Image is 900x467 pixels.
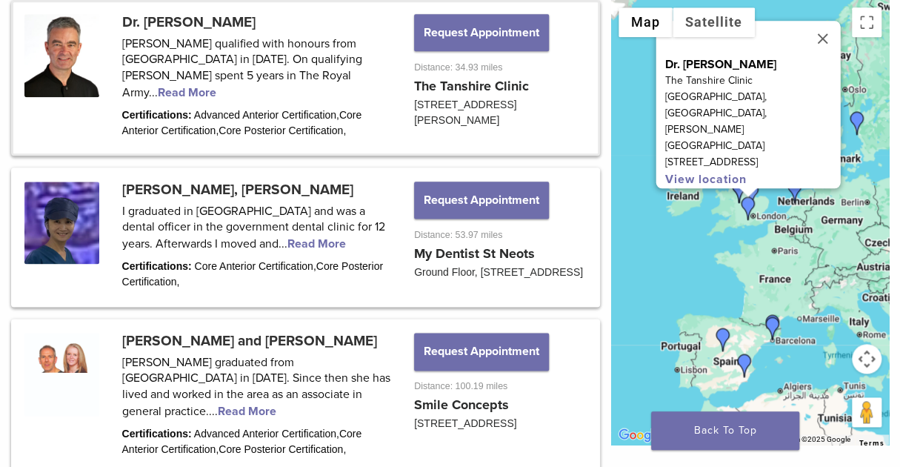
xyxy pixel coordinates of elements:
[727,179,751,203] div: Dr. Claire Burgess
[615,425,664,445] img: Google
[711,328,735,351] div: Carmen Martin
[761,314,784,338] div: Dr. Nadezwda Pinedo Piñango
[859,439,884,448] a: Terms
[664,73,840,89] p: The Tanshire Clinic
[852,7,881,37] button: Toggle fullscreen view
[783,179,807,203] div: Dr. Mercedes Robles-Medina
[414,333,549,370] button: Request Appointment
[615,425,664,445] a: Open this area in Google Maps (opens a new window)
[664,56,840,73] p: Dr. [PERSON_NAME]
[845,111,869,135] div: Dr. Johan Hagman
[761,317,784,340] div: Dr. Patricia Gatón
[664,154,840,170] p: [STREET_ADDRESS]
[770,435,850,443] span: Map data ©2025 Google
[619,7,673,37] button: Show street map
[733,354,756,377] div: Dr. Alvaro Ferrando
[664,172,746,187] a: View location
[736,196,760,220] div: Dr. Richard Brooks
[673,7,755,37] button: Show satellite imagery
[804,21,840,56] button: Close
[414,14,549,51] button: Request Appointment
[414,182,549,219] button: Request Appointment
[852,344,881,374] button: Map camera controls
[740,182,764,206] div: Dr. Shuk Yin, Yip
[664,89,840,154] p: [GEOGRAPHIC_DATA], [GEOGRAPHIC_DATA], [PERSON_NAME][GEOGRAPHIC_DATA]
[852,397,881,427] button: Drag Pegman onto the map to open Street View
[651,411,799,450] a: Back To Top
